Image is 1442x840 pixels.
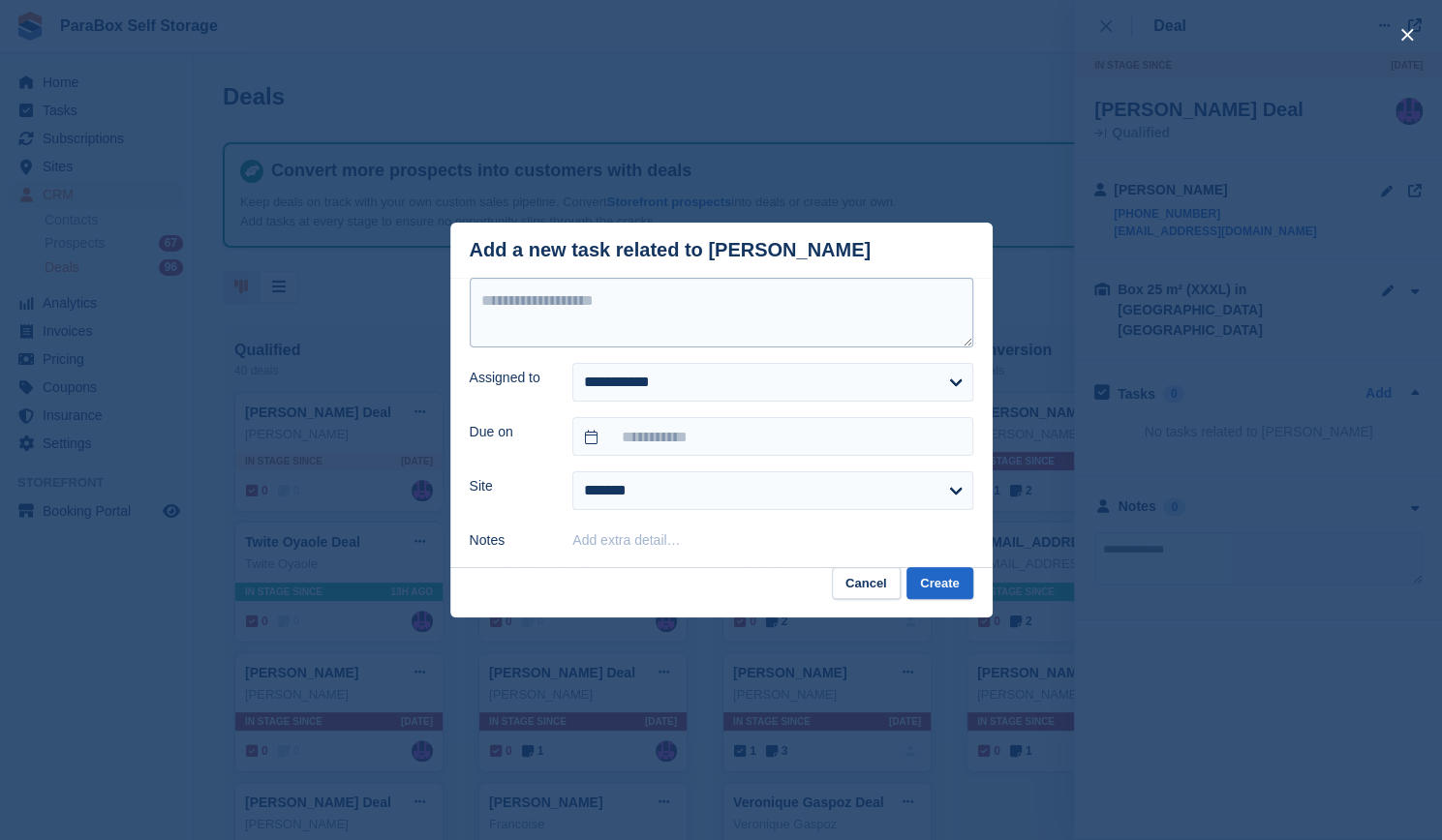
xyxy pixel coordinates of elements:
[470,239,872,261] div: Add a new task related to [PERSON_NAME]
[470,476,550,496] label: Site
[832,567,901,599] button: Cancel
[470,530,550,551] label: Notes
[572,532,680,548] button: Add extra detail…
[1392,19,1423,50] button: close
[906,567,972,599] button: Create
[470,422,550,442] label: Due on
[470,368,550,388] label: Assigned to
